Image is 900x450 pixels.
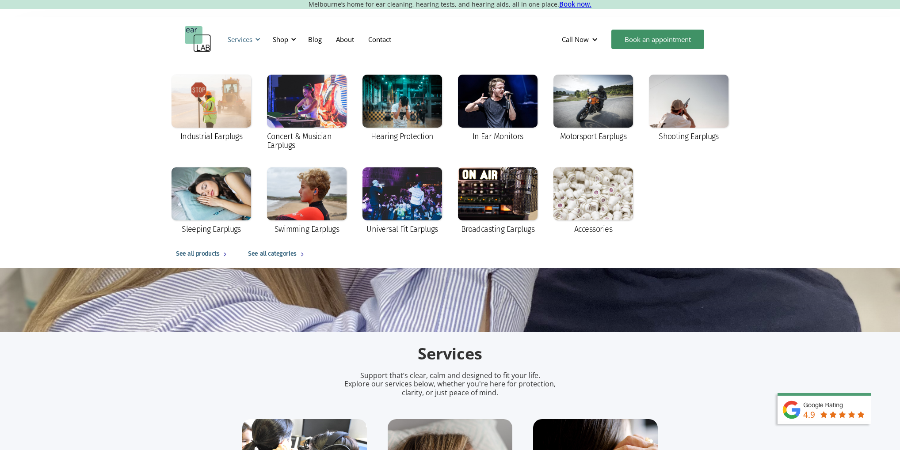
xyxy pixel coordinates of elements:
[176,249,219,259] div: See all products
[560,132,627,141] div: Motorsport Earplugs
[329,26,361,52] a: About
[275,225,339,234] div: Swimming Earplugs
[185,26,211,53] a: home
[267,132,347,150] div: Concert & Musician Earplugs
[263,70,351,156] a: Concert & Musician Earplugs
[167,163,256,240] a: Sleeping Earplugs
[361,26,398,52] a: Contact
[273,35,288,44] div: Shop
[180,132,243,141] div: Industrial Earplugs
[222,26,263,53] div: Services
[358,163,446,240] a: Universal Fit Earplugs
[644,70,733,147] a: Shooting Earplugs
[555,26,607,53] div: Call Now
[167,70,256,147] a: Industrial Earplugs
[562,35,589,44] div: Call Now
[461,225,535,234] div: Broadcasting Earplugs
[239,240,316,268] a: See all categories
[228,35,252,44] div: Services
[167,240,239,268] a: See all products
[358,70,446,147] a: Hearing Protection
[242,344,658,364] h2: Services
[267,26,299,53] div: Shop
[611,30,704,49] a: Book an appointment
[248,249,296,259] div: See all categories
[659,132,719,141] div: Shooting Earplugs
[366,225,438,234] div: Universal Fit Earplugs
[301,26,329,52] a: Blog
[549,163,637,240] a: Accessories
[263,163,351,240] a: Swimming Earplugs
[549,70,637,147] a: Motorsport Earplugs
[473,132,523,141] div: In Ear Monitors
[574,225,612,234] div: Accessories
[333,371,567,397] p: Support that’s clear, calm and designed to fit your life. Explore our services below, whether you...
[182,225,241,234] div: Sleeping Earplugs
[371,132,433,141] div: Hearing Protection
[454,163,542,240] a: Broadcasting Earplugs
[454,70,542,147] a: In Ear Monitors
